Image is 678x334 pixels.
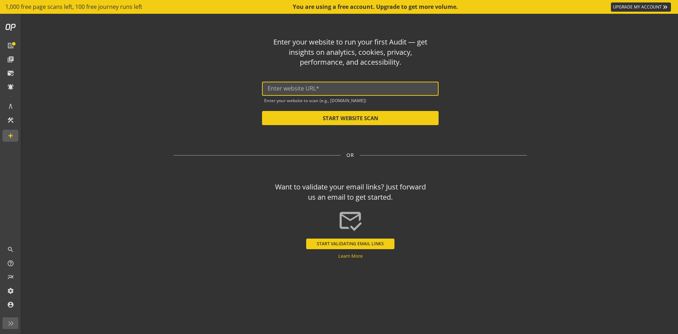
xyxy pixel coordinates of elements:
[7,274,14,281] mat-icon: multiline_chart
[7,83,14,90] mat-icon: notifications_active
[306,239,394,249] button: START VALIDATING EMAIL LINKS
[7,56,14,63] mat-icon: library_books
[7,117,14,124] mat-icon: construction
[7,260,14,267] mat-icon: help_outline
[272,182,429,202] div: Want to validate your email links? Just forward us an email to get started.
[5,3,142,11] span: 1,000 free page scans left, 100 free journey runs left
[338,253,363,259] a: Learn More
[7,287,14,294] mat-icon: settings
[7,132,14,139] mat-icon: add
[346,152,354,159] span: OR
[268,85,433,92] input: Enter website URL*
[7,246,14,253] mat-icon: search
[7,301,14,308] mat-icon: account_circle
[293,3,459,11] div: You are using a free account. Upgrade to get more volume.
[262,111,439,125] button: START WEBSITE SCAN
[7,70,14,77] mat-icon: mark_email_read
[264,96,366,103] mat-hint: Enter your website to scan (e.g., [DOMAIN_NAME])
[7,103,14,110] mat-icon: architecture
[611,2,671,12] a: UPGRADE MY ACCOUNT
[272,37,429,68] div: Enter your website to run your first Audit — get insights on analytics, cookies, privacy, perform...
[662,4,669,11] mat-icon: keyboard_double_arrow_right
[7,42,14,49] mat-icon: list_alt
[338,208,363,233] mat-icon: mark_email_read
